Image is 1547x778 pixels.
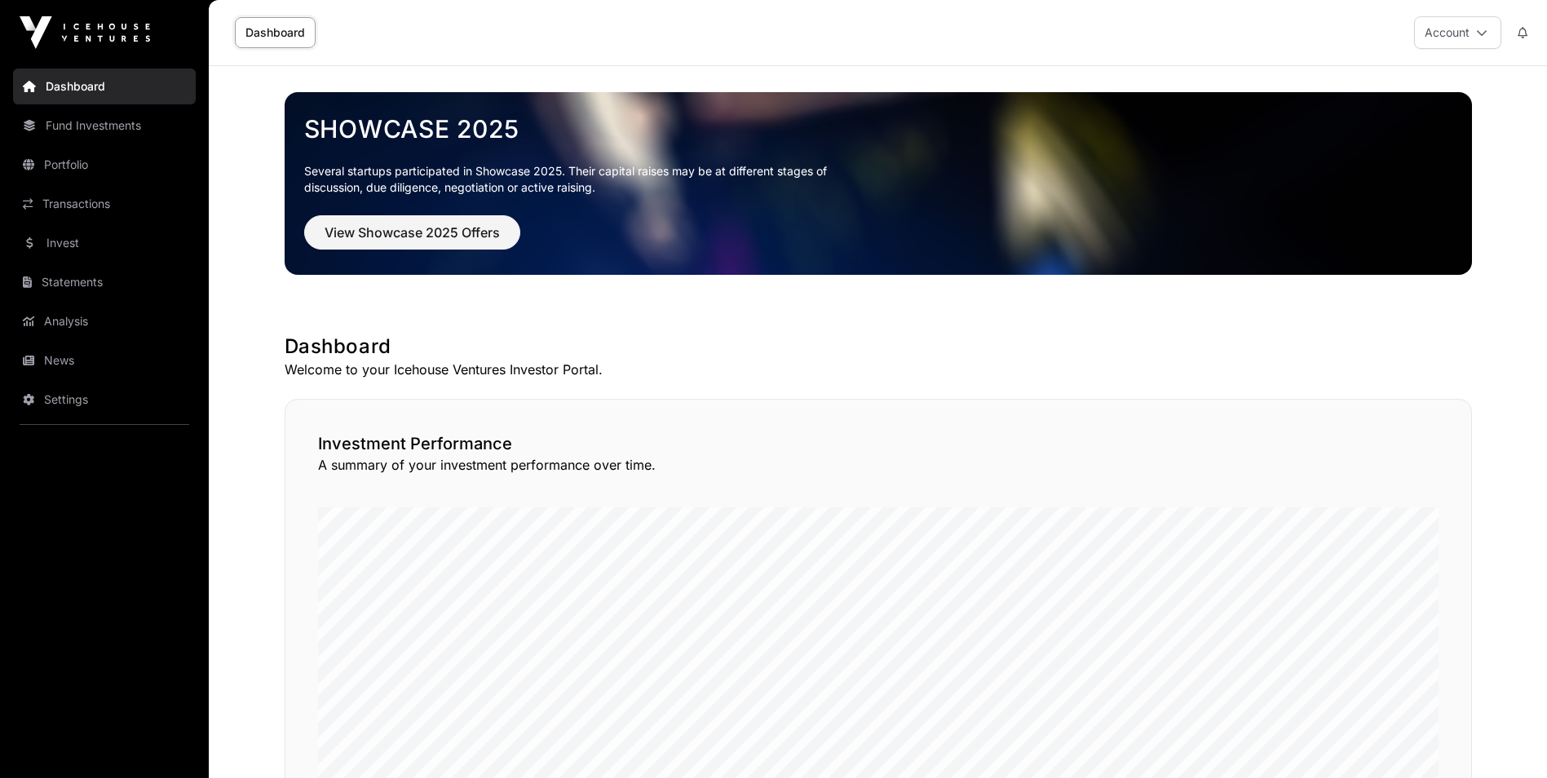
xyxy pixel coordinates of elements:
a: Dashboard [235,17,316,48]
a: Invest [13,225,196,261]
a: Portfolio [13,147,196,183]
p: A summary of your investment performance over time. [318,455,1439,475]
a: Dashboard [13,69,196,104]
a: Showcase 2025 [304,114,1452,144]
button: View Showcase 2025 Offers [304,215,520,250]
a: Statements [13,264,196,300]
a: View Showcase 2025 Offers [304,232,520,248]
a: Fund Investments [13,108,196,144]
iframe: Chat Widget [1465,700,1547,778]
a: Transactions [13,186,196,222]
a: News [13,343,196,378]
img: Icehouse Ventures Logo [20,16,150,49]
img: Showcase 2025 [285,92,1472,275]
button: Account [1414,16,1501,49]
span: View Showcase 2025 Offers [325,223,500,242]
h1: Dashboard [285,334,1472,360]
p: Welcome to your Icehouse Ventures Investor Portal. [285,360,1472,379]
p: Several startups participated in Showcase 2025. Their capital raises may be at different stages o... [304,163,852,196]
a: Settings [13,382,196,418]
h2: Investment Performance [318,432,1439,455]
a: Analysis [13,303,196,339]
